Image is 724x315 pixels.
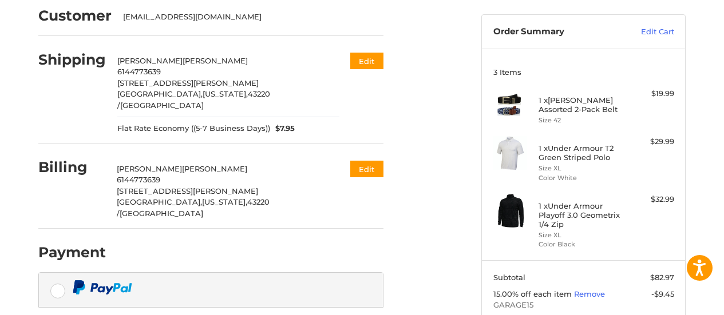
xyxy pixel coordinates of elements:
[539,201,626,229] h4: 1 x Under Armour Playoff 3.0 Geometrix 1/4 Zip
[123,11,373,23] div: [EMAIL_ADDRESS][DOMAIN_NAME]
[117,164,182,173] span: [PERSON_NAME]
[539,95,626,114] h4: 1 x [PERSON_NAME] Assorted 2-Pack Belt
[202,197,247,206] span: [US_STATE],
[117,123,270,134] span: Flat Rate Economy ((5-7 Business Days))
[539,173,626,183] li: Color White
[73,280,132,294] img: PayPal icon
[38,158,105,176] h2: Billing
[182,164,247,173] span: [PERSON_NAME]
[493,26,616,38] h3: Order Summary
[539,115,626,125] li: Size 42
[120,101,204,110] span: [GEOGRAPHIC_DATA]
[117,197,202,206] span: [GEOGRAPHIC_DATA],
[629,194,674,205] div: $32.99
[539,240,626,249] li: Color Black
[270,123,295,134] span: $7.95
[38,244,106,261] h2: Payment
[120,209,203,218] span: [GEOGRAPHIC_DATA]
[117,89,270,110] span: 43220 /
[38,7,112,25] h2: Customer
[629,88,674,99] div: $19.99
[117,197,270,218] span: 43220 /
[117,186,258,196] span: [STREET_ADDRESS][PERSON_NAME]
[117,89,203,98] span: [GEOGRAPHIC_DATA],
[650,273,674,282] span: $82.97
[117,175,160,184] span: 6144773639
[350,53,383,69] button: Edit
[493,300,674,311] span: GARAGE15
[539,164,626,173] li: Size XL
[539,230,626,240] li: Size XL
[117,56,183,65] span: [PERSON_NAME]
[493,289,574,298] span: 15.00% off each item
[539,143,626,162] h4: 1 x Under Armour T2 Green Striped Polo
[183,56,248,65] span: [PERSON_NAME]
[117,67,161,76] span: 6144773639
[493,67,674,77] h3: 3 Items
[117,78,259,87] span: [STREET_ADDRESS][PERSON_NAME]
[493,273,525,282] span: Subtotal
[616,26,674,38] a: Edit Cart
[651,289,674,298] span: -$9.45
[629,136,674,147] div: $29.99
[350,161,383,177] button: Edit
[38,51,106,69] h2: Shipping
[203,89,248,98] span: [US_STATE],
[574,289,605,298] a: Remove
